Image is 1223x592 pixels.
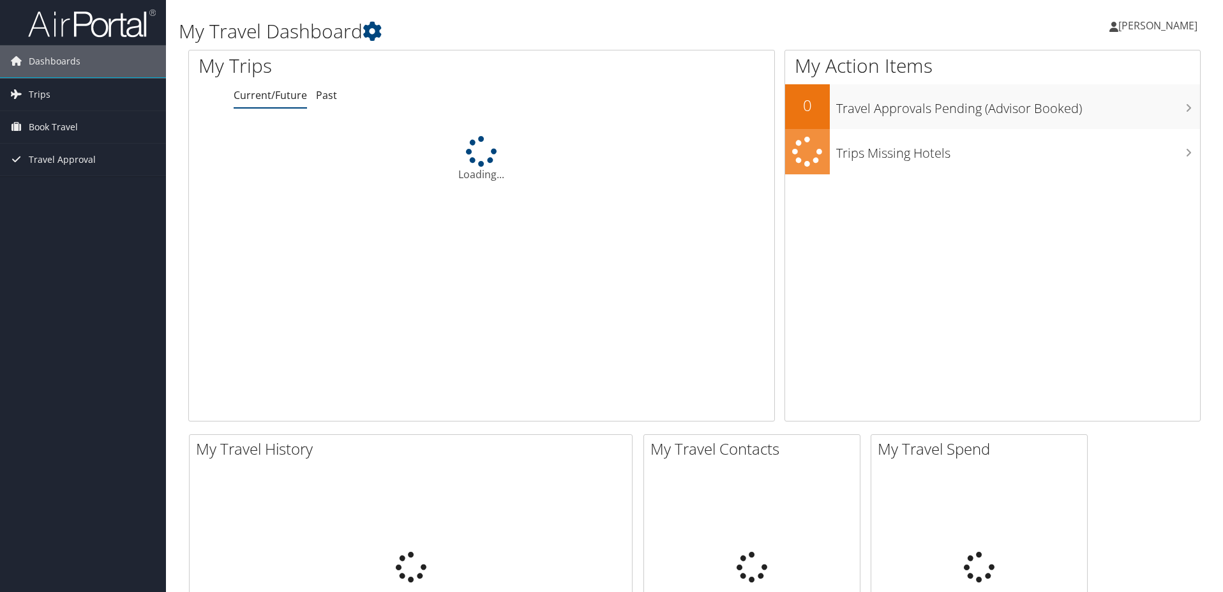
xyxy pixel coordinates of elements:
[1118,19,1197,33] span: [PERSON_NAME]
[785,84,1200,129] a: 0Travel Approvals Pending (Advisor Booked)
[785,129,1200,174] a: Trips Missing Hotels
[785,95,830,116] h2: 0
[196,438,632,460] h2: My Travel History
[316,88,337,102] a: Past
[234,88,307,102] a: Current/Future
[28,8,156,38] img: airportal-logo.png
[29,79,50,110] span: Trips
[650,438,860,460] h2: My Travel Contacts
[878,438,1087,460] h2: My Travel Spend
[1109,6,1210,45] a: [PERSON_NAME]
[29,144,96,176] span: Travel Approval
[836,138,1200,162] h3: Trips Missing Hotels
[836,93,1200,118] h3: Travel Approvals Pending (Advisor Booked)
[199,52,521,79] h1: My Trips
[29,45,80,77] span: Dashboards
[785,52,1200,79] h1: My Action Items
[179,18,866,45] h1: My Travel Dashboard
[189,136,774,182] div: Loading...
[29,111,78,143] span: Book Travel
